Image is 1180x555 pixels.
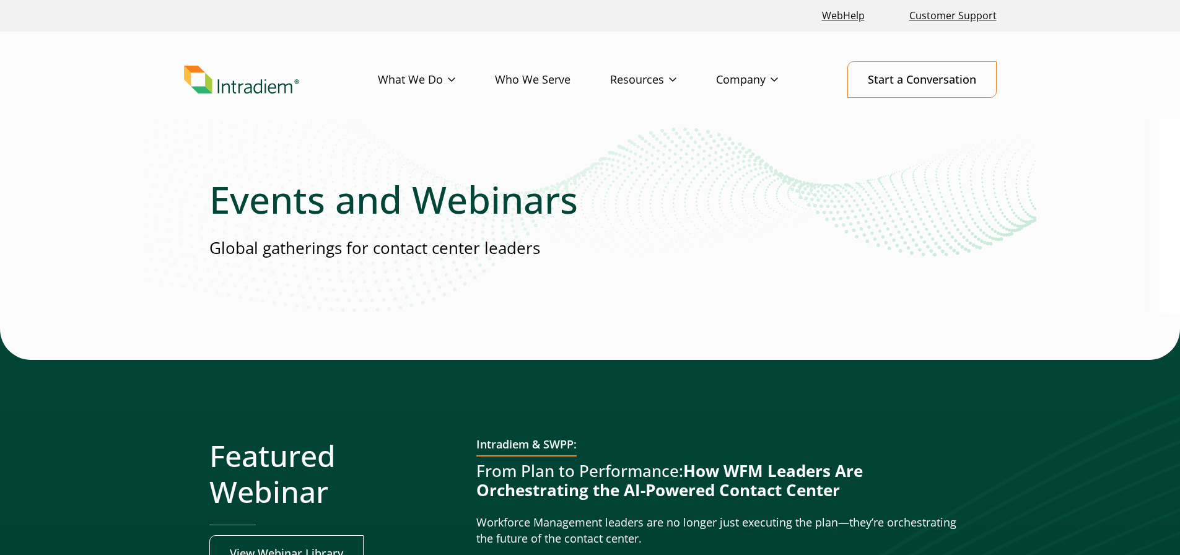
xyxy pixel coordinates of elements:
a: Link opens in a new window [817,2,870,29]
h1: Events and Webinars [209,177,971,222]
p: Workforce Management leaders are no longer just executing the plan—they’re orchestrating the futu... [476,515,971,547]
a: Resources [610,62,716,98]
h3: From Plan to Performance: [476,461,971,500]
a: Customer Support [904,2,1002,29]
h3: Intradiem & SWPP: [476,438,577,457]
p: Global gatherings for contact center leaders [209,237,971,260]
a: Who We Serve [495,62,610,98]
a: What We Do [378,62,495,98]
a: Start a Conversation [847,61,997,98]
img: Intradiem [184,66,299,94]
strong: How WFM Leaders Are Orchestrating the AI-Powered Contact Center [476,460,863,501]
a: Link to homepage of Intradiem [184,66,378,94]
a: Company [716,62,818,98]
h2: Featured Webinar [209,438,457,509]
